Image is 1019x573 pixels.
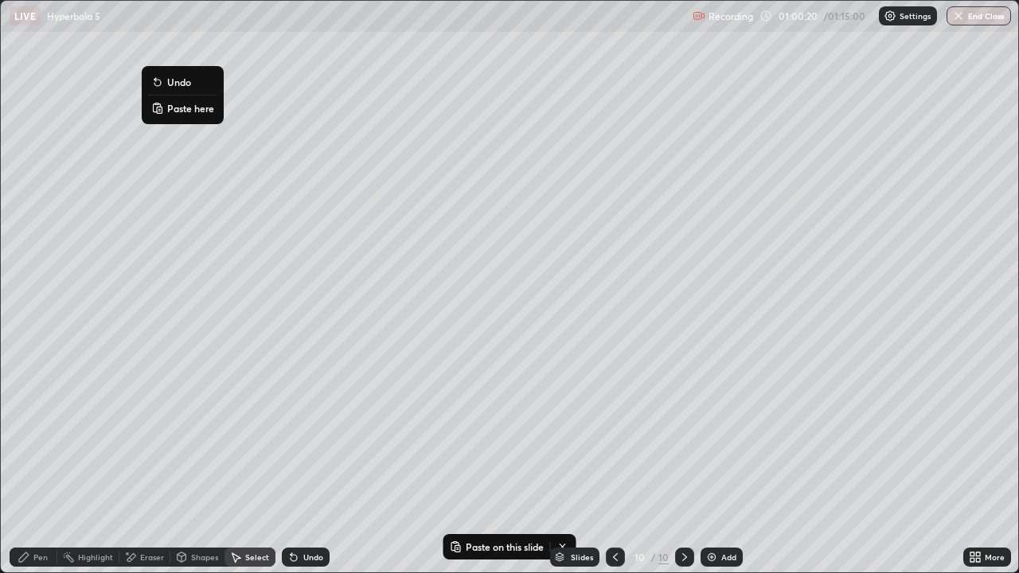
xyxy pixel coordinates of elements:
[571,553,593,561] div: Slides
[650,552,655,562] div: /
[303,553,323,561] div: Undo
[721,553,736,561] div: Add
[900,12,931,20] p: Settings
[466,540,544,553] p: Paste on this slide
[148,72,217,92] button: Undo
[14,10,36,22] p: LIVE
[884,10,896,22] img: class-settings-icons
[140,553,164,561] div: Eraser
[947,6,1011,25] button: End Class
[709,10,753,22] p: Recording
[78,553,113,561] div: Highlight
[167,102,214,115] p: Paste here
[952,10,965,22] img: end-class-cross
[705,551,718,563] img: add-slide-button
[148,99,217,118] button: Paste here
[985,553,1005,561] div: More
[245,553,269,561] div: Select
[47,10,100,22] p: Hyperbola 5
[693,10,705,22] img: recording.375f2c34.svg
[631,552,647,562] div: 10
[167,76,191,88] p: Undo
[33,553,48,561] div: Pen
[658,550,669,564] div: 10
[191,553,218,561] div: Shapes
[447,537,547,556] button: Paste on this slide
